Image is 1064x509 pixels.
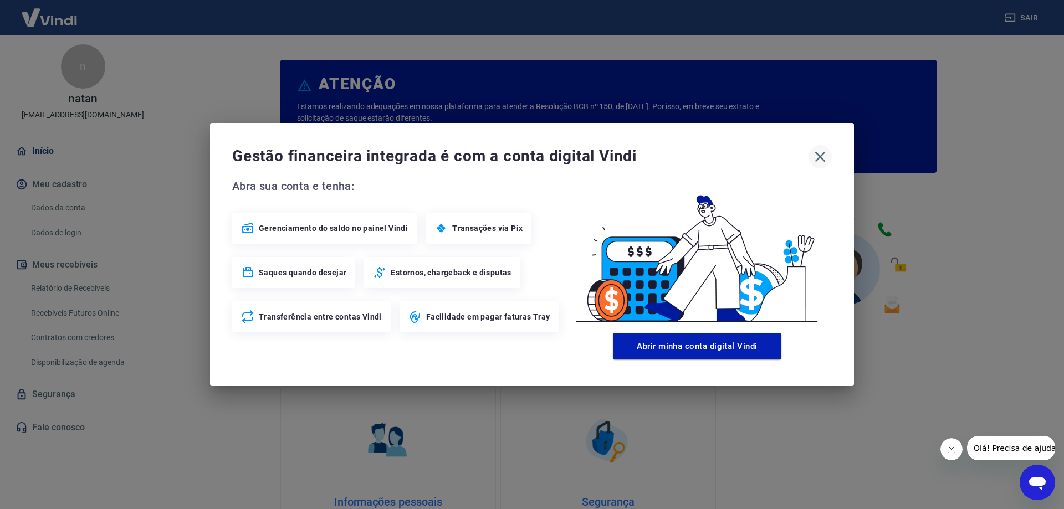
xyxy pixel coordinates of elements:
[967,436,1055,460] iframe: Mensagem da empresa
[259,223,408,234] span: Gerenciamento do saldo no painel Vindi
[940,438,963,460] iframe: Fechar mensagem
[232,145,809,167] span: Gestão financeira integrada é com a conta digital Vindi
[7,8,93,17] span: Olá! Precisa de ajuda?
[562,177,832,328] img: Good Billing
[1020,465,1055,500] iframe: Botão para abrir a janela de mensagens
[259,267,346,278] span: Saques quando desejar
[232,177,562,195] span: Abra sua conta e tenha:
[259,311,382,322] span: Transferência entre contas Vindi
[426,311,550,322] span: Facilidade em pagar faturas Tray
[613,333,781,359] button: Abrir minha conta digital Vindi
[391,267,511,278] span: Estornos, chargeback e disputas
[452,223,523,234] span: Transações via Pix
